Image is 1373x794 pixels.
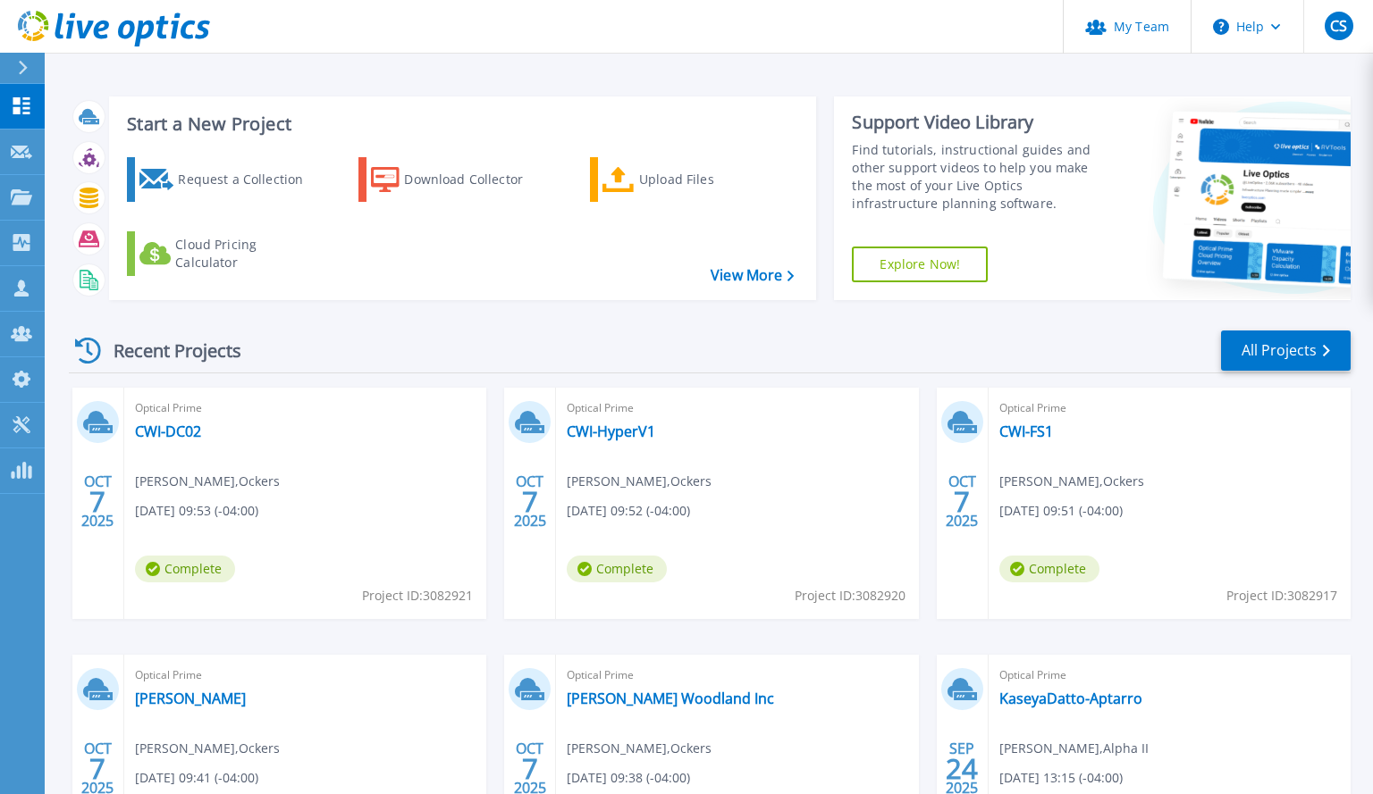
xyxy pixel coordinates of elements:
[127,114,794,134] h3: Start a New Project
[999,665,1340,685] span: Optical Prime
[135,665,476,685] span: Optical Prime
[567,556,667,582] span: Complete
[127,157,326,202] a: Request a Collection
[1330,19,1347,33] span: CS
[999,739,1149,758] span: [PERSON_NAME] , Alpha II
[567,472,712,491] span: [PERSON_NAME] , Ockers
[135,422,201,440] a: CWI-DC02
[135,501,258,521] span: [DATE] 09:53 (-04:00)
[639,162,782,197] div: Upload Files
[954,494,970,509] span: 7
[127,231,326,276] a: Cloud Pricing Calculator
[358,157,558,202] a: Download Collector
[513,469,547,534] div: OCT 2025
[135,398,476,418] span: Optical Prime
[362,586,473,606] span: Project ID: 3082921
[135,768,258,788] span: [DATE] 09:41 (-04:00)
[852,247,988,282] a: Explore Now!
[999,422,1053,440] a: CWI-FS1
[135,472,280,491] span: [PERSON_NAME] , Ockers
[69,329,265,372] div: Recent Projects
[567,690,774,707] a: [PERSON_NAME] Woodland Inc
[89,494,105,509] span: 7
[404,162,547,197] div: Download Collector
[999,472,1144,491] span: [PERSON_NAME] , Ockers
[999,398,1340,418] span: Optical Prime
[795,586,906,606] span: Project ID: 3082920
[567,768,690,788] span: [DATE] 09:38 (-04:00)
[711,267,794,284] a: View More
[999,690,1142,707] a: KaseyaDatto-Aptarro
[522,494,538,509] span: 7
[1226,586,1337,606] span: Project ID: 3082917
[135,690,246,707] a: [PERSON_NAME]
[522,761,538,776] span: 7
[135,556,235,582] span: Complete
[852,141,1111,213] div: Find tutorials, instructional guides and other support videos to help you make the most of your L...
[80,469,114,534] div: OCT 2025
[567,665,907,685] span: Optical Prime
[999,501,1123,521] span: [DATE] 09:51 (-04:00)
[567,739,712,758] span: [PERSON_NAME] , Ockers
[135,739,280,758] span: [PERSON_NAME] , Ockers
[999,556,1099,582] span: Complete
[1221,330,1351,371] a: All Projects
[946,761,978,776] span: 24
[852,111,1111,134] div: Support Video Library
[567,422,655,440] a: CWI-HyperV1
[178,162,321,197] div: Request a Collection
[567,501,690,521] span: [DATE] 09:52 (-04:00)
[567,398,907,418] span: Optical Prime
[89,761,105,776] span: 7
[175,236,318,272] div: Cloud Pricing Calculator
[590,157,789,202] a: Upload Files
[945,469,979,534] div: OCT 2025
[999,768,1123,788] span: [DATE] 13:15 (-04:00)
